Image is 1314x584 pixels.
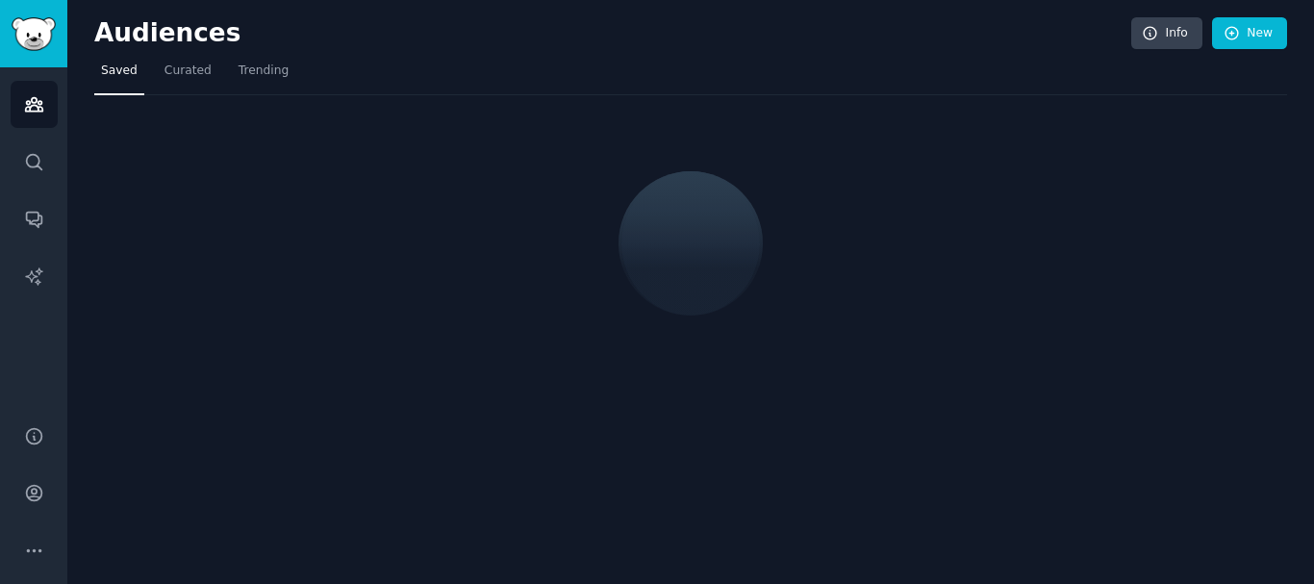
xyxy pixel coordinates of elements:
a: Curated [158,56,218,95]
h2: Audiences [94,18,1131,49]
a: Info [1131,17,1202,50]
span: Trending [239,63,289,80]
a: Saved [94,56,144,95]
img: GummySearch logo [12,17,56,51]
a: Trending [232,56,295,95]
a: New [1212,17,1287,50]
span: Saved [101,63,138,80]
span: Curated [164,63,212,80]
